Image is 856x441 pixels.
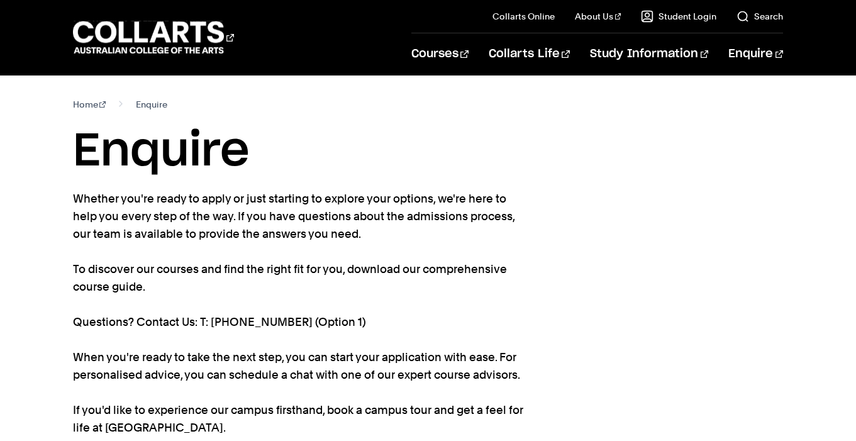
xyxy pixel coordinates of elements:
a: About Us [575,10,621,23]
a: Enquire [728,33,783,75]
a: Courses [411,33,469,75]
a: Study Information [590,33,708,75]
a: Home [73,96,106,113]
span: Enquire [136,96,167,113]
a: Collarts Online [492,10,555,23]
h1: Enquire [73,123,784,180]
a: Collarts Life [489,33,570,75]
a: Search [736,10,783,23]
div: Go to homepage [73,20,234,55]
a: Student Login [641,10,716,23]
